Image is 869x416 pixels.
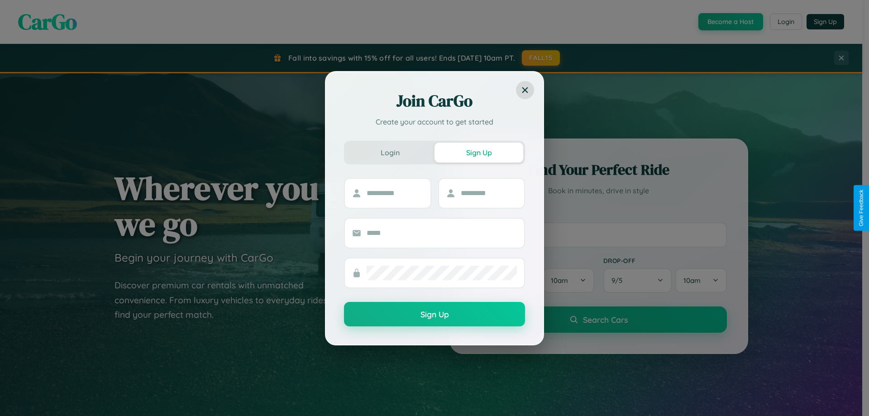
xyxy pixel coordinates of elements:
button: Sign Up [344,302,525,326]
h2: Join CarGo [344,90,525,112]
div: Give Feedback [858,190,864,226]
button: Sign Up [434,143,523,163]
button: Login [346,143,434,163]
p: Create your account to get started [344,116,525,127]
